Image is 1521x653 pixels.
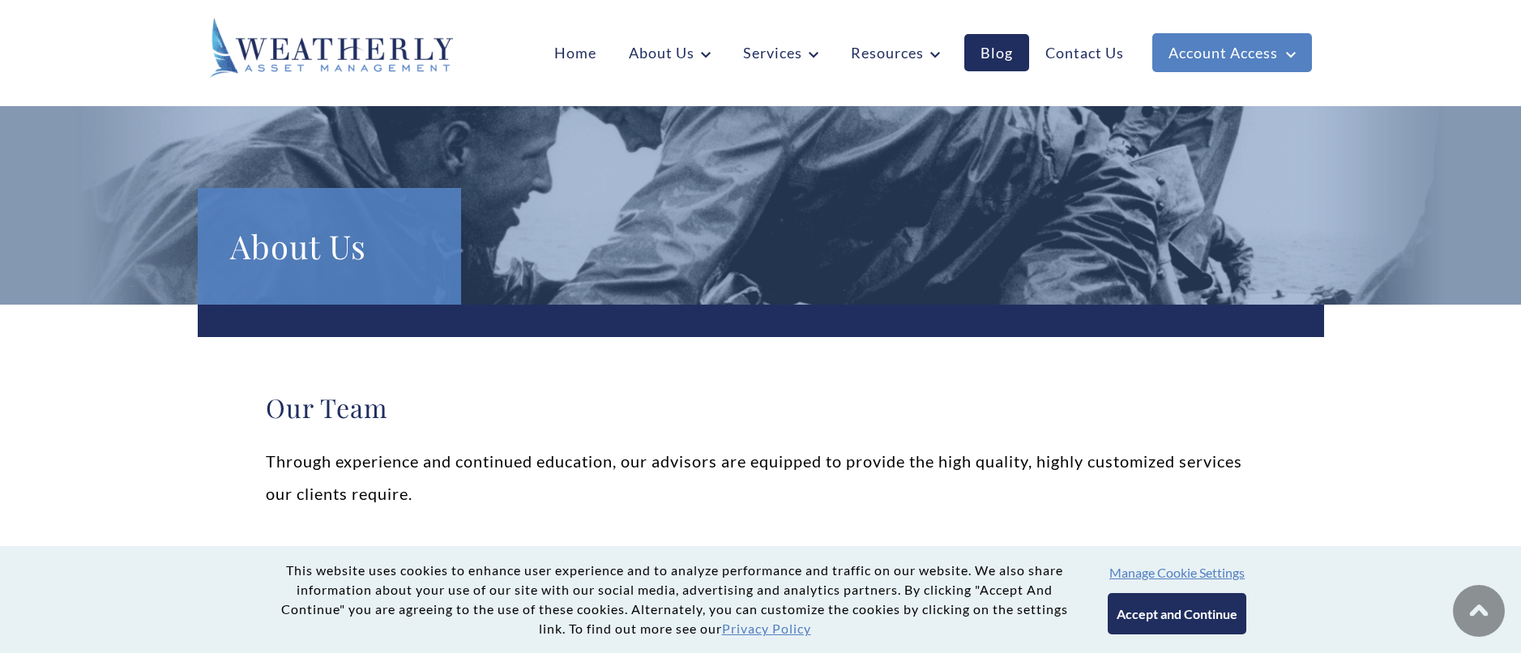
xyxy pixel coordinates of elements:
img: Weatherly [210,18,453,78]
h2: Our Team [266,391,1256,424]
a: Home [538,34,613,71]
button: Manage Cookie Settings [1109,565,1245,580]
a: About Us [613,34,727,71]
a: Contact Us [1029,34,1140,71]
a: Privacy Policy [722,621,811,636]
p: This website uses cookies to enhance user experience and to analyze performance and traffic on ou... [275,561,1075,638]
h1: About Us [230,220,429,272]
a: Resources [835,34,956,71]
p: Through experience and continued education, our advisors are equipped to provide the high quality... [266,445,1256,510]
a: Account Access [1152,33,1312,72]
a: Services [727,34,835,71]
button: Accept and Continue [1108,593,1246,634]
a: Blog [964,34,1029,71]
